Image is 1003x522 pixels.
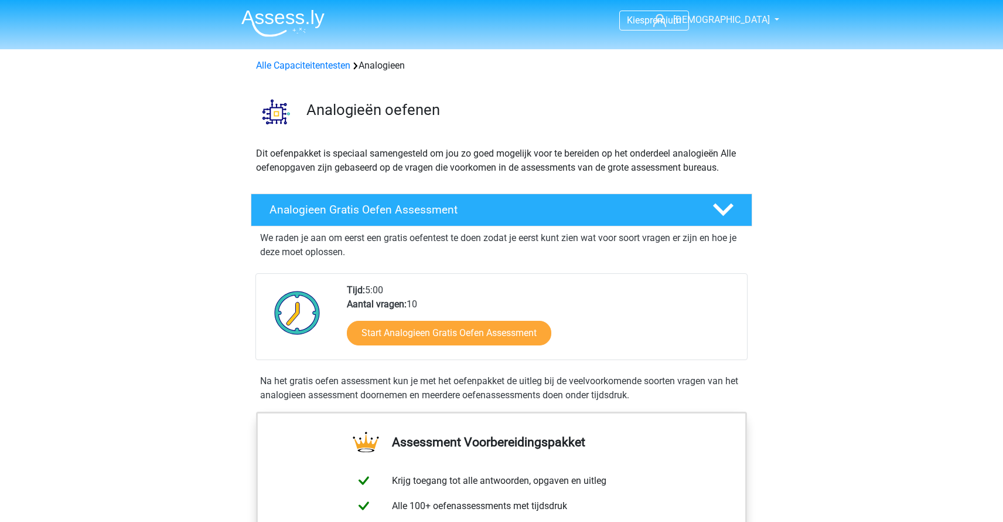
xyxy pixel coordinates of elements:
img: Klok [268,283,327,342]
b: Aantal vragen: [347,299,407,310]
a: Alle Capaciteitentesten [256,60,350,71]
a: Kiespremium [620,12,688,28]
a: [DEMOGRAPHIC_DATA] [649,13,771,27]
a: Analogieen Gratis Oefen Assessment [246,194,757,226]
h3: Analogieën oefenen [306,101,743,119]
div: Na het gratis oefen assessment kun je met het oefenpakket de uitleg bij de veelvoorkomende soorte... [255,374,748,402]
img: analogieen [251,87,301,137]
div: 5:00 10 [338,283,746,360]
p: Dit oefenpakket is speciaal samengesteld om jou zo goed mogelijk voor te bereiden op het onderdee... [256,147,747,175]
p: We raden je aan om eerst een gratis oefentest te doen zodat je eerst kunt zien wat voor soort vra... [260,231,743,259]
b: Tijd: [347,284,365,296]
span: [DEMOGRAPHIC_DATA] [673,14,770,25]
a: Start Analogieen Gratis Oefen Assessment [347,321,551,345]
span: premium [644,15,681,26]
div: Analogieen [251,59,752,73]
span: Kies [627,15,644,26]
h4: Analogieen Gratis Oefen Assessment [269,203,694,216]
img: Assessly [241,9,325,37]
